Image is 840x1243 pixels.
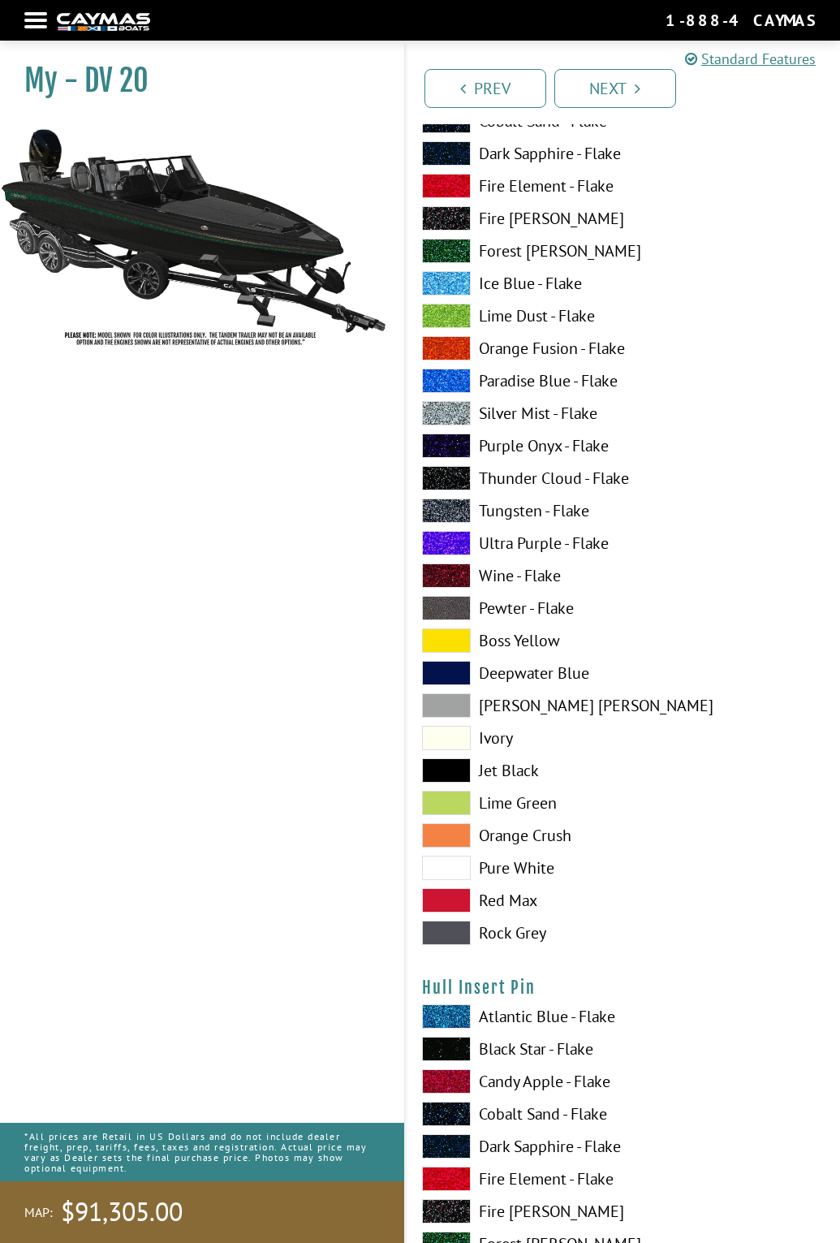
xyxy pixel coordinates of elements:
label: Fire Element - Flake [422,174,607,198]
a: Next [554,69,676,108]
label: Ice Blue - Flake [422,271,607,296]
label: Wine - Flake [422,563,607,588]
label: Silver Mist - Flake [422,401,607,425]
label: Thunder Cloud - Flake [422,466,607,490]
h1: My - DV 20 [24,63,364,99]
label: Red Max [422,888,607,913]
label: Purple Onyx - Flake [422,434,607,458]
label: Forest [PERSON_NAME] [422,239,607,263]
label: Deepwater Blue [422,661,607,685]
label: Fire [PERSON_NAME] [422,1199,607,1224]
label: Jet Black [422,758,607,783]
label: [PERSON_NAME] [PERSON_NAME] [422,693,607,718]
a: Prev [424,69,546,108]
span: MAP: [24,1204,53,1221]
label: Ultra Purple - Flake [422,531,607,555]
label: Pure White [422,856,607,880]
label: Dark Sapphire - Flake [422,1134,607,1159]
label: Rock Grey [422,921,607,945]
label: Candy Apple - Flake [422,1069,607,1094]
img: white-logo-c9c8dbefe5ff5ceceb0f0178aa75bf4bb51f6bca0971e226c86eb53dfe498488.png [57,13,150,30]
span: $91,305.00 [61,1195,183,1229]
label: Orange Fusion - Flake [422,336,607,360]
label: Black Star - Flake [422,1037,607,1061]
label: Ivory [422,726,607,750]
div: 1-888-4CAYMAS [666,10,816,31]
label: Lime Dust - Flake [422,304,607,328]
a: Standard Features [685,48,816,70]
label: Cobalt Sand - Flake [422,1102,607,1126]
label: Boss Yellow [422,628,607,653]
label: Paradise Blue - Flake [422,369,607,393]
label: Atlantic Blue - Flake [422,1004,607,1029]
label: Lime Green [422,791,607,815]
h4: Hull Insert Pin [422,978,825,998]
label: Dark Sapphire - Flake [422,141,607,166]
label: Tungsten - Flake [422,498,607,523]
label: Pewter - Flake [422,596,607,620]
label: Fire [PERSON_NAME] [422,206,607,231]
label: Fire Element - Flake [422,1167,607,1191]
label: Orange Crush [422,823,607,848]
p: *All prices are Retail in US Dollars and do not include dealer freight, prep, tariffs, fees, taxe... [24,1123,380,1182]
